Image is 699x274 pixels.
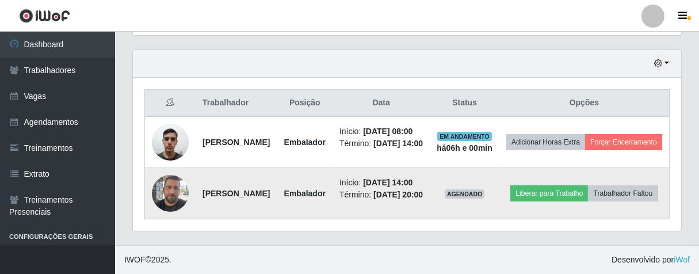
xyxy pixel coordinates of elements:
button: Liberar para Trabalho [510,185,588,201]
time: [DATE] 14:00 [373,139,423,148]
img: CoreUI Logo [19,9,70,23]
li: Início: [339,177,423,189]
th: Data [333,90,430,117]
li: Término: [339,189,423,201]
strong: Embalador [284,189,326,198]
strong: Embalador [284,138,326,147]
span: Desenvolvido por [612,254,690,266]
time: [DATE] 14:00 [363,178,412,187]
th: Status [430,90,499,117]
img: 1699551411830.jpeg [152,117,189,166]
span: © 2025 . [124,254,171,266]
a: iWof [674,255,690,264]
span: AGENDADO [445,189,485,199]
strong: [PERSON_NAME] [203,138,270,147]
span: EM ANDAMENTO [437,132,492,141]
span: IWOF [124,255,146,264]
button: Trabalhador Faltou [588,185,658,201]
li: Término: [339,138,423,150]
time: [DATE] 20:00 [373,190,423,199]
button: Adicionar Horas Extra [506,134,585,150]
th: Opções [499,90,670,117]
strong: há 06 h e 00 min [437,143,492,153]
th: Trabalhador [196,90,277,117]
li: Início: [339,125,423,138]
th: Posição [277,90,333,117]
strong: [PERSON_NAME] [203,189,270,198]
img: 1738426207114.jpeg [152,169,189,218]
time: [DATE] 08:00 [363,127,412,136]
button: Forçar Encerramento [585,134,662,150]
